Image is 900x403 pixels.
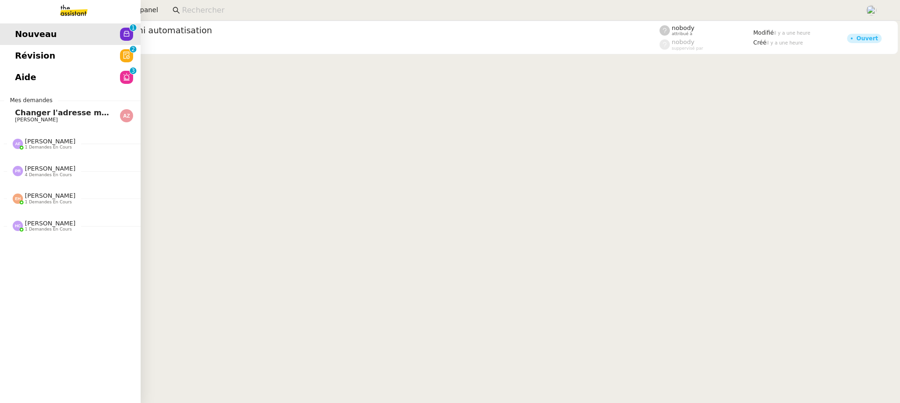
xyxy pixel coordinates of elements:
[25,138,75,145] span: [PERSON_NAME]
[13,221,23,231] img: svg
[25,192,75,199] span: [PERSON_NAME]
[131,24,135,33] p: 1
[753,30,774,36] span: Modifié
[13,194,23,204] img: svg
[25,220,75,227] span: [PERSON_NAME]
[4,96,58,105] span: Mes demandes
[25,200,72,205] span: 1 demandes en cours
[25,227,72,232] span: 1 demandes en cours
[672,38,694,45] span: nobody
[13,166,23,176] img: svg
[15,70,36,84] span: Aide
[15,117,58,123] span: [PERSON_NAME]
[672,46,703,51] span: suppervisé par
[25,145,72,150] span: 1 demandes en cours
[866,5,877,15] img: users%2FyQfMwtYgTqhRP2YHWHmG2s2LYaD3%2Favatar%2Fprofile-pic.png
[120,109,133,122] img: svg
[15,27,57,41] span: Nouveau
[15,108,187,117] span: Changer l'adresse mail et le nom du kbis
[48,38,660,50] app-user-detailed-label: client
[774,30,810,36] span: il y a une heure
[753,39,766,46] span: Créé
[131,67,135,76] p: 3
[130,67,136,74] nz-badge-sup: 3
[130,46,136,52] nz-badge-sup: 2
[672,31,692,37] span: attribué à
[15,49,55,63] span: Révision
[766,40,803,45] span: il y a une heure
[660,38,753,51] app-user-label: suppervisé par
[131,46,135,54] p: 2
[672,24,694,31] span: nobody
[48,26,660,35] span: Documents CSV - Semi automatisation
[660,24,753,37] app-user-label: attribué à
[856,36,878,41] div: Ouvert
[25,172,72,178] span: 4 demandes en cours
[182,4,855,17] input: Rechercher
[130,24,136,31] nz-badge-sup: 1
[25,165,75,172] span: [PERSON_NAME]
[13,139,23,149] img: svg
